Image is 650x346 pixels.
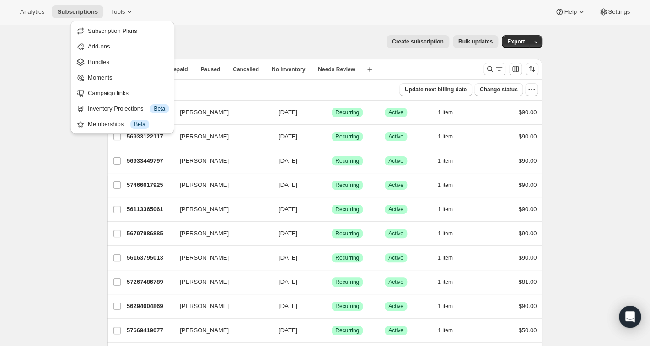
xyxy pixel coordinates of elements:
button: 1 item [438,227,463,240]
div: 56113365061[PERSON_NAME][DATE]SuccessRecurringSuccessActive1 item$90.00 [127,203,537,216]
div: 57669419077[PERSON_NAME][DATE]SuccessRecurringSuccessActive1 item$50.00 [127,324,537,337]
span: 1 item [438,133,453,140]
button: Bundles [73,54,172,69]
span: 1 item [438,303,453,310]
span: Paused [200,66,220,73]
div: 56797986885[PERSON_NAME][DATE]SuccessRecurringSuccessActive1 item$90.00 [127,227,537,240]
span: $90.00 [518,254,537,261]
button: [PERSON_NAME] [174,202,266,217]
button: Create subscription [387,35,449,48]
span: $90.00 [518,181,537,188]
button: Export [502,35,530,48]
p: 56797986885 [127,229,172,238]
button: [PERSON_NAME] [174,226,266,241]
span: Recurring [335,230,359,237]
button: 1 item [438,154,463,167]
span: $90.00 [518,230,537,237]
span: Active [388,303,403,310]
span: [DATE] [279,327,297,334]
span: [PERSON_NAME] [180,326,229,335]
span: Bundles [88,59,109,65]
div: Inventory Projections [88,104,169,113]
div: 56294604869[PERSON_NAME][DATE]SuccessRecurringSuccessActive1 item$90.00 [127,300,537,313]
button: [PERSON_NAME] [174,323,266,338]
span: Update next billing date [405,86,467,93]
div: 56933122117[PERSON_NAME][DATE]SuccessRecurringSuccessActive1 item$90.00 [127,130,537,143]
span: [PERSON_NAME] [180,277,229,287]
span: Active [388,278,403,286]
div: 56933449797[PERSON_NAME][DATE]SuccessRecurringSuccessActive1 item$90.00 [127,154,537,167]
span: Recurring [335,206,359,213]
p: 56933449797 [127,156,172,165]
span: Recurring [335,254,359,261]
span: [DATE] [279,303,297,309]
button: 1 item [438,300,463,313]
span: Needs Review [318,66,355,73]
span: Recurring [335,303,359,310]
span: Active [388,109,403,116]
span: Recurring [335,181,359,189]
button: Create new view [362,63,377,76]
span: Active [388,230,403,237]
p: 57267486789 [127,277,172,287]
button: Memberships [73,117,172,131]
span: Subscription Plans [88,27,137,34]
span: Recurring [335,109,359,116]
span: Export [507,38,525,45]
span: [DATE] [279,254,297,261]
button: [PERSON_NAME] [174,105,266,120]
span: Active [388,133,403,140]
span: Bulk updates [458,38,493,45]
span: 1 item [438,206,453,213]
button: 1 item [438,251,463,264]
span: 1 item [438,278,453,286]
span: 1 item [438,230,453,237]
span: Tools [111,8,125,16]
span: $90.00 [518,303,537,309]
span: Recurring [335,278,359,286]
button: Sort the results [526,63,538,75]
button: 1 item [438,130,463,143]
span: Analytics [20,8,44,16]
button: Update next billing date [399,83,472,96]
p: 57466617925 [127,181,172,190]
span: Recurring [335,157,359,165]
span: [DATE] [279,206,297,213]
button: Campaign links [73,85,172,100]
span: [PERSON_NAME] [180,229,229,238]
button: 1 item [438,203,463,216]
span: Subscriptions [57,8,98,16]
span: [DATE] [279,181,297,188]
span: $81.00 [518,278,537,285]
p: 56294604869 [127,302,172,311]
span: Change status [480,86,518,93]
button: 1 item [438,106,463,119]
button: [PERSON_NAME] [174,299,266,314]
span: [PERSON_NAME] [180,156,229,165]
span: Active [388,157,403,165]
button: [PERSON_NAME] [174,250,266,265]
span: [DATE] [279,230,297,237]
button: Add-ons [73,39,172,53]
button: Customize table column order and visibility [509,63,522,75]
span: $90.00 [518,206,537,213]
div: Memberships [88,120,169,129]
div: 57267486789[PERSON_NAME][DATE]SuccessRecurringSuccessActive1 item$81.00 [127,276,537,288]
span: Moments [88,74,112,81]
span: Active [388,254,403,261]
span: $90.00 [518,109,537,116]
span: 1 item [438,109,453,116]
span: 1 item [438,157,453,165]
button: Help [549,5,591,18]
span: $90.00 [518,157,537,164]
span: Active [388,181,403,189]
span: Add-ons [88,43,110,50]
span: Cancelled [233,66,259,73]
button: Search and filter results [483,63,505,75]
span: $50.00 [518,327,537,334]
button: Analytics [15,5,50,18]
span: Settings [608,8,630,16]
span: 1 item [438,181,453,189]
button: [PERSON_NAME] [174,178,266,192]
span: [DATE] [279,278,297,285]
